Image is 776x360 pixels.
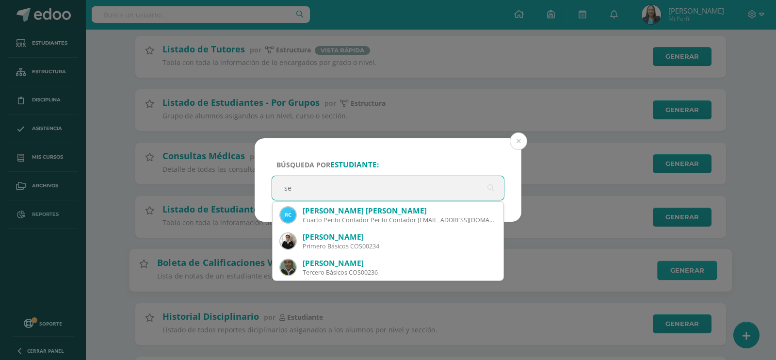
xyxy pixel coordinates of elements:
div: Tercero Básicos COS00236 [303,268,496,277]
img: 5b19bdf0a71bc9fcaa3d2f20a575f3f6.png [280,260,296,275]
span: Búsqueda por [276,160,379,169]
strong: estudiante: [330,160,379,170]
button: Close (Esc) [510,132,527,150]
div: [PERSON_NAME] [303,258,496,268]
img: 8fdf3c84acb6d8e79d7e80445c9626da.png [280,207,296,223]
img: 4eaae96b995a47cad2151a382385d37a.png [280,233,296,249]
div: Primero Básicos COS00234 [303,242,496,250]
input: ej. Nicholas Alekzander, etc. [272,176,504,200]
div: [PERSON_NAME] [PERSON_NAME] [303,206,496,216]
div: [PERSON_NAME] [303,232,496,242]
div: Cuarto Perito Contador Perito Contador [EMAIL_ADDRESS][DOMAIN_NAME] [303,216,496,224]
